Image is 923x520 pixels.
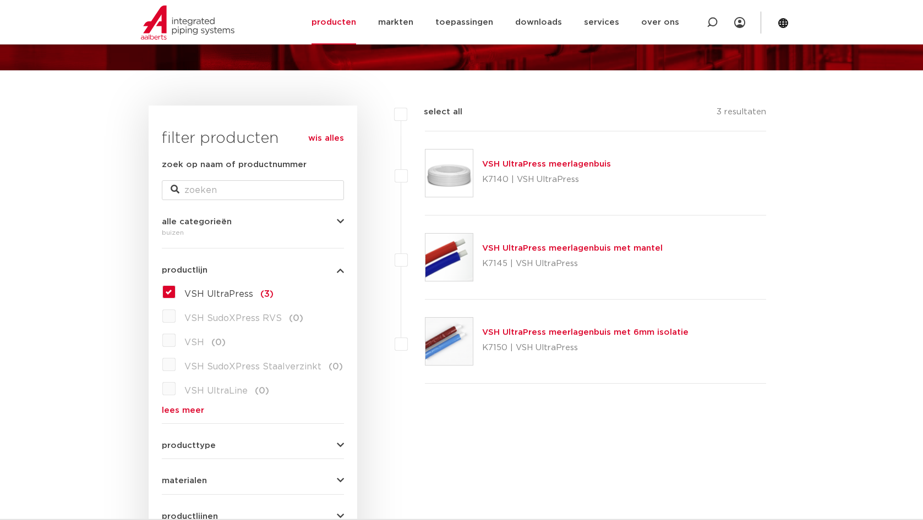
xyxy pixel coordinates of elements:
span: materialen [162,477,207,485]
p: K7140 | VSH UltraPress [482,171,611,189]
label: select all [407,106,462,119]
input: zoeken [162,180,344,200]
span: (0) [289,314,303,323]
span: productlijn [162,266,207,274]
label: zoek op naam of productnummer [162,158,307,172]
button: alle categorieën [162,218,344,226]
span: VSH SudoXPress Staalverzinkt [184,362,321,371]
span: VSH UltraLine [184,386,248,395]
p: K7145 | VSH UltraPress [482,255,663,273]
a: VSH UltraPress meerlagenbuis [482,160,611,168]
h3: filter producten [162,128,344,150]
a: lees meer [162,406,344,414]
button: productlijn [162,266,344,274]
img: Thumbnail for VSH UltraPress meerlagenbuis met 6mm isolatie [425,318,473,365]
button: producttype [162,441,344,450]
span: producttype [162,441,216,450]
span: (3) [260,290,274,298]
span: alle categorieën [162,218,232,226]
p: 3 resultaten [717,106,766,123]
img: Thumbnail for VSH UltraPress meerlagenbuis met mantel [425,234,473,281]
a: VSH UltraPress meerlagenbuis met mantel [482,244,663,252]
span: VSH SudoXPress RVS [184,314,282,323]
img: Thumbnail for VSH UltraPress meerlagenbuis [425,150,473,197]
a: wis alles [308,132,344,145]
button: materialen [162,477,344,485]
span: VSH [184,338,204,347]
span: (0) [211,338,226,347]
p: K7150 | VSH UltraPress [482,339,689,357]
div: buizen [162,226,344,239]
span: (0) [329,362,343,371]
span: (0) [255,386,269,395]
a: VSH UltraPress meerlagenbuis met 6mm isolatie [482,328,689,336]
span: VSH UltraPress [184,290,253,298]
